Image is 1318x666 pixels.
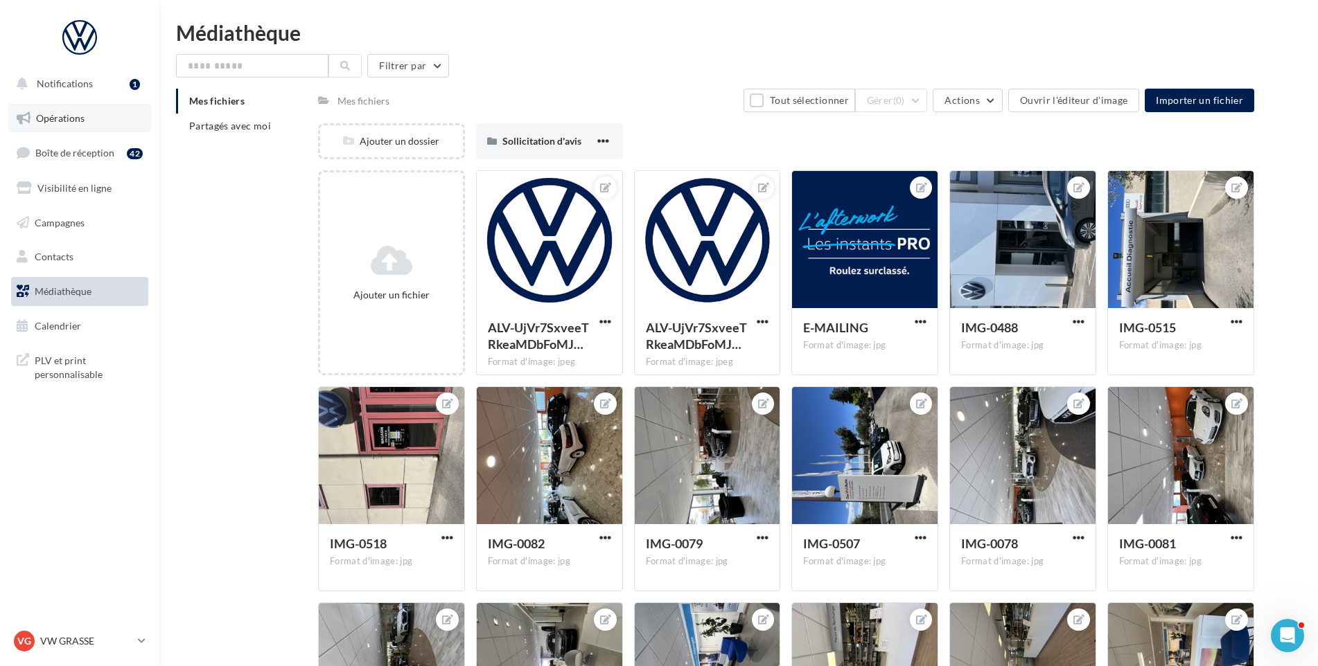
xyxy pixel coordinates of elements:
div: Mes fichiers [337,94,389,108]
button: Ouvrir l'éditeur d'image [1008,89,1139,112]
span: Campagnes [35,216,85,228]
iframe: Intercom live chat [1271,619,1304,652]
div: Format d'image: jpg [803,555,926,568]
div: Format d'image: jpg [803,339,926,352]
a: Boîte de réception42 [8,138,151,168]
span: Partagés avec moi [189,120,271,132]
span: IMG-0079 [646,536,703,551]
span: Sollicitation d'avis [502,135,581,147]
div: Format d'image: jpg [330,555,453,568]
button: Tout sélectionner [744,89,854,112]
span: VG [17,634,31,648]
div: Format d'image: jpg [961,339,1084,352]
a: Opérations [8,104,151,133]
span: Mes fichiers [189,95,245,107]
span: Visibilité en ligne [37,182,112,194]
a: Médiathèque [8,277,151,306]
div: Format d'image: jpg [1119,339,1242,352]
span: ALV-UjVr7SxveeTRkeaMDbFoMJZqqA01O1T0hddj3elSM0le7fMTW899 [646,320,747,352]
a: Campagnes [8,208,151,237]
span: IMG-0518 [330,536,387,551]
div: 42 [127,148,143,159]
button: Importer un fichier [1145,89,1254,112]
button: Actions [933,89,1002,112]
a: Visibilité en ligne [8,174,151,203]
button: Notifications 1 [8,69,146,98]
span: IMG-0078 [961,536,1018,551]
div: Format d'image: jpg [961,555,1084,568]
span: Boîte de réception [35,147,114,159]
a: PLV et print personnalisable [8,345,151,386]
div: Ajouter un dossier [320,134,463,148]
span: Contacts [35,251,73,262]
div: Ajouter un fichier [326,288,457,302]
span: IMG-0082 [488,536,545,551]
span: IMG-0081 [1119,536,1176,551]
div: Format d'image: jpg [646,555,769,568]
span: Médiathèque [35,285,91,297]
span: PLV et print personnalisable [35,351,143,381]
span: Calendrier [35,320,81,332]
span: Notifications [37,78,93,89]
span: E-MAILING [803,320,868,335]
span: (0) [893,95,905,106]
button: Filtrer par [367,54,449,78]
span: IMG-0515 [1119,320,1176,335]
div: Format d'image: jpeg [488,356,611,368]
span: ALV-UjVr7SxveeTRkeaMDbFoMJZqqA01O1T0hddj3elSM0le7fMTW899 [488,320,589,352]
span: Actions [944,94,979,106]
span: IMG-0488 [961,320,1018,335]
div: Format d'image: jpeg [646,356,769,368]
div: Format d'image: jpg [1119,555,1242,568]
span: IMG-0507 [803,536,860,551]
p: VW GRASSE [40,634,132,648]
a: VG VW GRASSE [11,628,148,654]
span: Importer un fichier [1156,94,1243,106]
a: Contacts [8,242,151,271]
span: Opérations [36,112,85,124]
div: Format d'image: jpg [488,555,611,568]
a: Calendrier [8,312,151,341]
button: Gérer(0) [855,89,928,112]
div: Médiathèque [176,22,1301,43]
div: 1 [130,79,140,90]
